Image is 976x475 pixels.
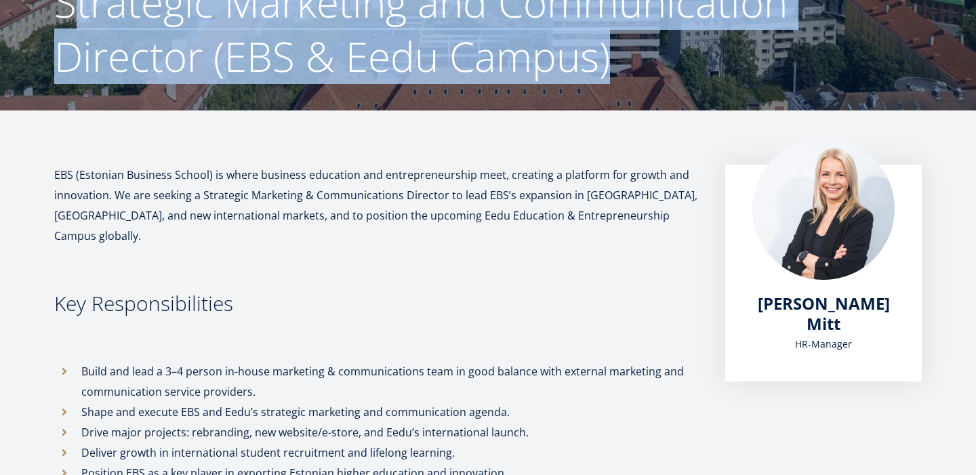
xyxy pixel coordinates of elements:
[54,442,698,463] li: Deliver growth in international student recruitment and lifelong learning.
[54,293,698,314] h3: Key Responsibilities
[752,293,895,334] a: [PERSON_NAME] Mitt
[54,422,698,442] li: Drive major projects: rebranding, new website/e-store, and Eedu’s international launch.
[54,361,698,402] li: Build and lead a 3–4 person in-house marketing & communications team in good balance with externa...
[54,402,698,422] li: Shape and execute EBS and Eedu’s strategic marketing and communication agenda.
[752,334,895,354] div: HR-Manager
[758,292,890,335] span: [PERSON_NAME] Mitt
[54,165,698,246] p: EBS (Estonian Business School) is where business education and entrepreneurship meet, creating a ...
[752,138,895,280] img: Älice Mitt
